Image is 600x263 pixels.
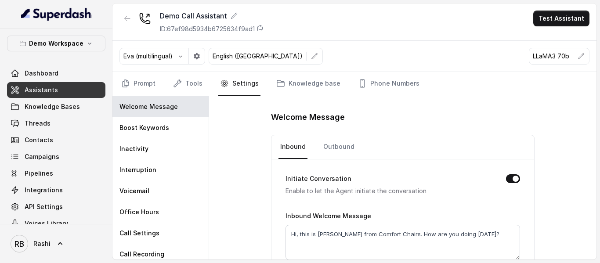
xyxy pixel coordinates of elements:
p: ID: 67ef98d5934b6725634f9ad1 [160,25,255,33]
a: Settings [218,72,260,96]
span: Threads [25,119,51,128]
button: Test Assistant [533,11,589,26]
a: Integrations [7,182,105,198]
p: Interruption [119,166,156,174]
a: Threads [7,115,105,131]
p: Boost Keywords [119,123,169,132]
a: Phone Numbers [356,72,421,96]
textarea: Hi, this is [PERSON_NAME] from Comfort Chairs. How are you doing [DATE]? [286,225,520,260]
a: Pipelines [7,166,105,181]
span: Campaigns [25,152,59,161]
nav: Tabs [278,135,527,159]
p: LLaMA3 70b [533,52,569,61]
a: Assistants [7,82,105,98]
label: Inbound Welcome Message [286,212,371,220]
label: Initiate Conversation [286,173,351,184]
p: Demo Workspace [29,38,83,49]
p: Welcome Message [119,102,178,111]
nav: Tabs [119,72,589,96]
p: Enable to let the Agent initiate the conversation [286,186,492,196]
a: Outbound [322,135,356,159]
span: Voices Library [25,219,68,228]
a: Knowledge base [275,72,342,96]
text: RB [14,239,24,249]
h1: Welcome Message [271,110,535,124]
span: Contacts [25,136,53,144]
img: light.svg [21,7,92,21]
span: Knowledge Bases [25,102,80,111]
a: Rashi [7,231,105,256]
a: Campaigns [7,149,105,165]
span: Dashboard [25,69,58,78]
a: Inbound [278,135,307,159]
span: Rashi [33,239,51,248]
a: Tools [171,72,204,96]
button: Demo Workspace [7,36,105,51]
p: Call Recording [119,250,164,259]
p: Eva (multilingual) [123,52,173,61]
a: Knowledge Bases [7,99,105,115]
span: API Settings [25,202,63,211]
span: Assistants [25,86,58,94]
a: Dashboard [7,65,105,81]
span: Pipelines [25,169,53,178]
p: Voicemail [119,187,149,195]
span: Integrations [25,186,63,195]
p: Office Hours [119,208,159,216]
p: Call Settings [119,229,159,238]
p: Inactivity [119,144,148,153]
a: Prompt [119,72,157,96]
a: API Settings [7,199,105,215]
p: English ([GEOGRAPHIC_DATA]) [213,52,303,61]
a: Voices Library [7,216,105,231]
a: Contacts [7,132,105,148]
div: Demo Call Assistant [160,11,264,21]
